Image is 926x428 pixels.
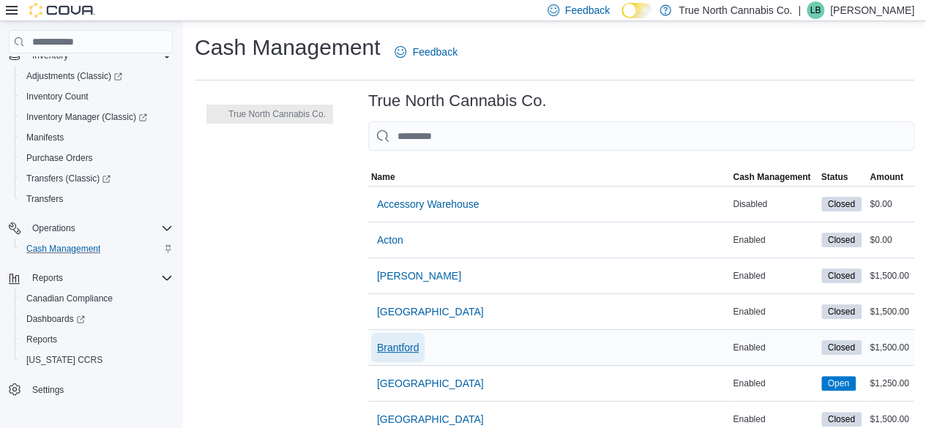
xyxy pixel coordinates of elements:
[377,304,484,319] span: [GEOGRAPHIC_DATA]
[26,381,70,399] a: Settings
[377,269,461,283] span: [PERSON_NAME]
[821,171,848,183] span: Status
[26,269,173,287] span: Reports
[867,267,914,285] div: $1,500.00
[867,231,914,249] div: $0.00
[26,91,89,102] span: Inventory Count
[26,193,63,205] span: Transfers
[20,88,173,105] span: Inventory Count
[20,149,173,167] span: Purchase Orders
[371,333,425,362] button: Brantford
[15,329,179,350] button: Reports
[20,67,173,85] span: Adjustments (Classic)
[821,197,862,211] span: Closed
[15,189,179,209] button: Transfers
[371,297,490,326] button: [GEOGRAPHIC_DATA]
[20,240,173,258] span: Cash Management
[20,129,173,146] span: Manifests
[20,170,116,187] a: Transfers (Classic)
[371,225,409,255] button: Acton
[3,218,179,239] button: Operations
[867,410,914,428] div: $1,500.00
[26,313,85,325] span: Dashboards
[15,309,179,329] a: Dashboards
[679,1,792,19] p: True North Cannabis Co.
[377,340,419,355] span: Brantford
[26,219,173,237] span: Operations
[15,66,179,86] a: Adjustments (Classic)
[20,88,94,105] a: Inventory Count
[730,410,818,428] div: Enabled
[389,37,463,67] a: Feedback
[821,233,862,247] span: Closed
[368,92,547,110] h3: True North Cannabis Co.
[733,171,810,183] span: Cash Management
[821,376,856,391] span: Open
[377,233,403,247] span: Acton
[821,412,862,427] span: Closed
[867,303,914,320] div: $1,500.00
[807,1,824,19] div: Lori Burns
[26,70,122,82] span: Adjustments (Classic)
[821,269,862,283] span: Closed
[26,152,93,164] span: Purchase Orders
[26,354,102,366] span: [US_STATE] CCRS
[26,173,111,184] span: Transfers (Classic)
[26,334,57,345] span: Reports
[828,377,849,390] span: Open
[15,107,179,127] a: Inventory Manager (Classic)
[20,190,69,208] a: Transfers
[15,288,179,309] button: Canadian Compliance
[20,108,153,126] a: Inventory Manager (Classic)
[412,45,457,59] span: Feedback
[828,341,855,354] span: Closed
[867,375,914,392] div: $1,250.00
[20,290,119,307] a: Canadian Compliance
[730,195,818,213] div: Disabled
[870,171,903,183] span: Amount
[26,269,69,287] button: Reports
[828,413,855,426] span: Closed
[828,305,855,318] span: Closed
[371,369,490,398] button: [GEOGRAPHIC_DATA]
[20,67,128,85] a: Adjustments (Classic)
[26,293,113,304] span: Canadian Compliance
[830,1,914,19] p: [PERSON_NAME]
[20,310,91,328] a: Dashboards
[730,231,818,249] div: Enabled
[20,240,106,258] a: Cash Management
[730,303,818,320] div: Enabled
[15,350,179,370] button: [US_STATE] CCRS
[26,219,81,237] button: Operations
[867,339,914,356] div: $1,500.00
[32,222,75,234] span: Operations
[15,168,179,189] a: Transfers (Classic)
[26,132,64,143] span: Manifests
[20,149,99,167] a: Purchase Orders
[29,3,95,18] img: Cova
[15,239,179,259] button: Cash Management
[821,304,862,319] span: Closed
[810,1,821,19] span: LB
[32,272,63,284] span: Reports
[377,197,479,211] span: Accessory Warehouse
[26,243,100,255] span: Cash Management
[867,195,914,213] div: $0.00
[3,379,179,400] button: Settings
[20,351,173,369] span: Washington CCRS
[730,168,818,186] button: Cash Management
[867,168,914,186] button: Amount
[798,1,801,19] p: |
[730,375,818,392] div: Enabled
[371,189,485,219] button: Accessory Warehouse
[32,384,64,396] span: Settings
[377,376,484,391] span: [GEOGRAPHIC_DATA]
[621,3,652,18] input: Dark Mode
[20,331,173,348] span: Reports
[15,127,179,148] button: Manifests
[15,148,179,168] button: Purchase Orders
[3,268,179,288] button: Reports
[20,129,70,146] a: Manifests
[818,168,867,186] button: Status
[20,331,63,348] a: Reports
